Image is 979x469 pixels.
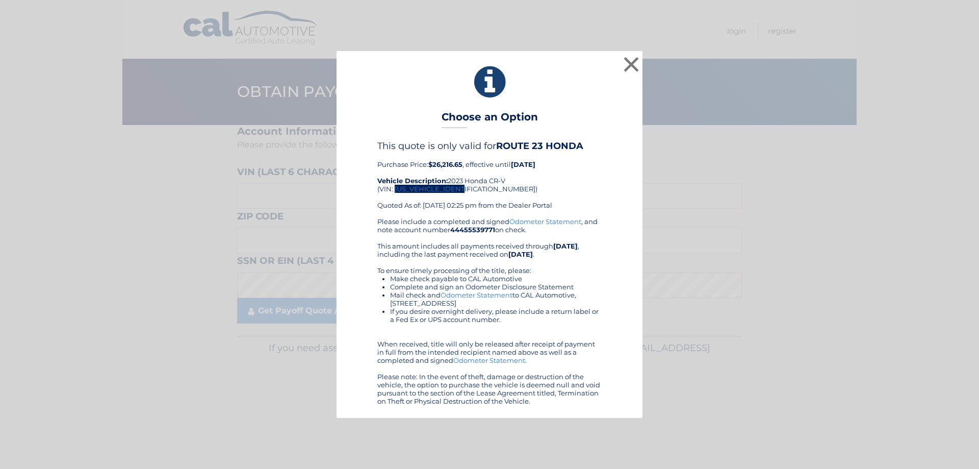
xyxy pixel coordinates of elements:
b: [DATE] [553,242,578,250]
a: Odometer Statement [453,356,525,364]
li: Make check payable to CAL Automotive [390,275,602,283]
strong: Vehicle Description: [377,177,448,185]
b: 44455539771 [450,226,495,234]
div: Purchase Price: , effective until 2023 Honda CR-V (VIN: [US_VEHICLE_IDENTIFICATION_NUMBER]) Quote... [377,140,602,217]
b: $26,216.65 [428,160,462,168]
a: Odometer Statement [441,291,512,299]
li: Complete and sign an Odometer Disclosure Statement [390,283,602,291]
b: [DATE] [511,160,535,168]
li: Mail check and to CAL Automotive, [STREET_ADDRESS] [390,291,602,307]
h4: This quote is only valid for [377,140,602,152]
button: × [621,54,641,75]
div: Please include a completed and signed , and note account number on check. This amount includes al... [377,217,602,405]
h3: Choose an Option [442,111,538,129]
li: If you desire overnight delivery, please include a return label or a Fed Ex or UPS account number. [390,307,602,324]
a: Odometer Statement [509,217,581,226]
b: [DATE] [508,250,533,258]
b: ROUTE 23 HONDA [496,140,583,152]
